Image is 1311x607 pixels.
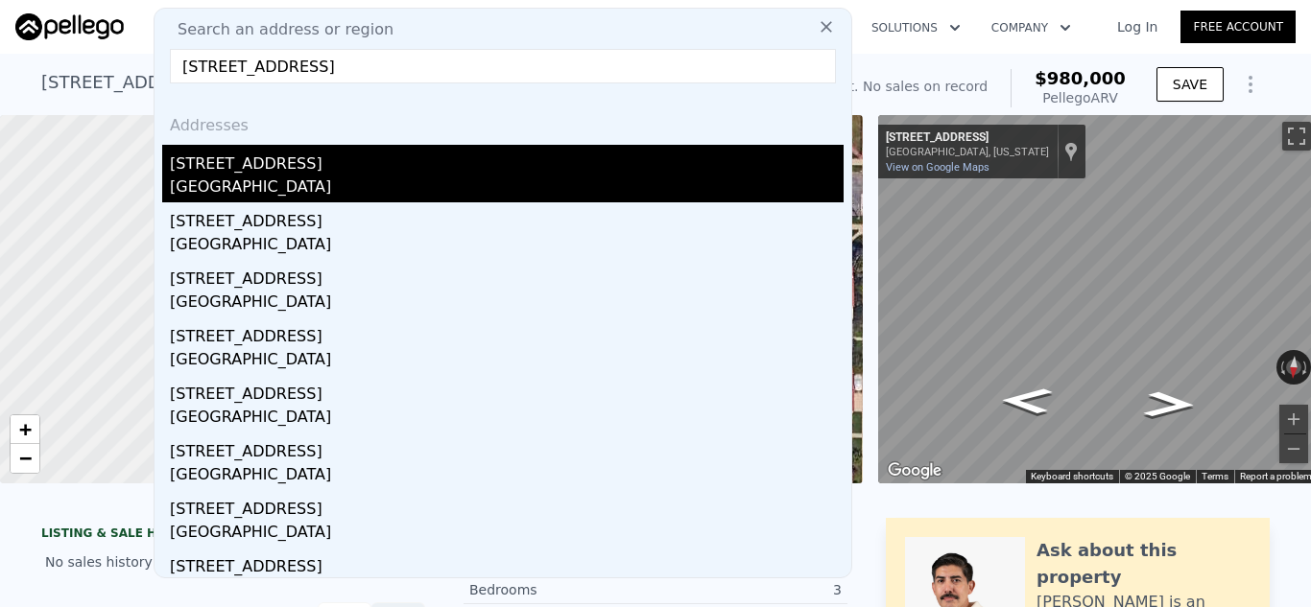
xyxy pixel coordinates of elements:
span: $980,000 [1035,68,1126,88]
div: [GEOGRAPHIC_DATA], [US_STATE] [886,146,1049,158]
a: Zoom in [11,415,39,444]
path: Go East, W 78th Pl [979,382,1075,420]
div: Bedrooms [469,580,655,599]
span: − [19,446,32,470]
a: Open this area in Google Maps (opens a new window) [883,458,946,483]
div: [STREET_ADDRESS] [170,145,844,175]
div: [GEOGRAPHIC_DATA] [170,233,844,260]
a: Terms [1202,471,1228,481]
div: [GEOGRAPHIC_DATA] [170,521,844,548]
div: 3 [655,580,842,599]
button: SAVE [1156,67,1224,102]
div: [STREET_ADDRESS] [170,548,844,578]
div: [STREET_ADDRESS] [170,375,844,406]
div: No sales history record for this property. [41,545,425,579]
span: + [19,417,32,441]
button: Rotate counterclockwise [1276,350,1287,385]
a: View on Google Maps [886,161,989,174]
button: Reset the view [1285,349,1302,385]
div: [GEOGRAPHIC_DATA] [170,406,844,432]
a: Zoom out [11,444,39,473]
path: Go West, W 78th Pl [1122,385,1218,424]
div: [GEOGRAPHIC_DATA] [170,291,844,317]
button: Rotate clockwise [1300,350,1311,385]
button: Keyboard shortcuts [1031,470,1113,483]
img: Google [883,458,946,483]
div: Addresses [162,99,844,145]
div: [STREET_ADDRESS] [886,130,1049,146]
div: [GEOGRAPHIC_DATA] [170,348,844,375]
div: [STREET_ADDRESS] [170,260,844,291]
button: Zoom out [1279,434,1308,463]
button: Zoom in [1279,405,1308,433]
div: [STREET_ADDRESS] [170,202,844,233]
button: Toggle fullscreen view [1282,122,1311,151]
div: Pellego ARV [1035,88,1126,107]
input: Enter an address, city, region, neighborhood or zip code [170,49,836,83]
div: [STREET_ADDRESS] , [GEOGRAPHIC_DATA] , CA 90043 [41,69,501,96]
img: Pellego [15,13,124,40]
div: [STREET_ADDRESS] [170,432,844,463]
div: [STREET_ADDRESS] [170,490,844,521]
div: [GEOGRAPHIC_DATA] [170,175,844,202]
div: LISTING & SALE HISTORY [41,525,425,545]
span: © 2025 Google [1125,471,1190,481]
button: Company [976,11,1086,45]
button: Show Options [1231,65,1270,104]
div: Ask about this property [1037,537,1251,591]
a: Show location on map [1064,141,1078,162]
span: Search an address or region [162,18,393,41]
div: [GEOGRAPHIC_DATA] [170,463,844,490]
button: Solutions [856,11,976,45]
div: Off Market. No sales on record [784,77,988,96]
div: [STREET_ADDRESS] [170,317,844,348]
a: Log In [1094,17,1180,36]
a: Free Account [1180,11,1296,43]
